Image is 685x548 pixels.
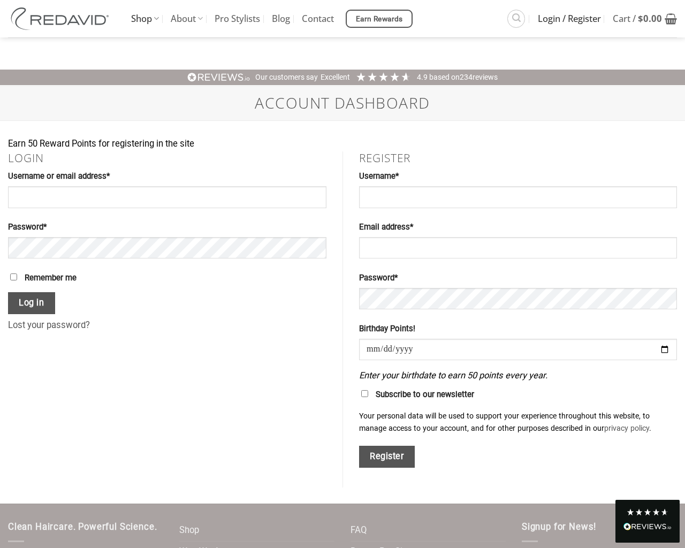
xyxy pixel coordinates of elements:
[615,500,680,543] div: Read All Reviews
[626,508,669,516] div: 4.8 Stars
[321,72,350,83] div: Excellent
[623,523,672,530] img: REVIEWS.io
[25,273,77,283] span: Remember me
[351,520,367,541] a: FAQ
[359,446,415,468] button: Register
[359,323,677,336] label: Birthday Points!
[355,71,412,82] div: 4.91 Stars
[359,151,677,165] h2: Register
[361,390,368,397] input: Subscribe to our newsletter
[187,72,250,82] img: REVIEWS.io
[359,410,677,434] p: Your personal data will be used to support your experience throughout this website, to manage acc...
[417,73,429,81] span: 4.9
[8,94,677,112] h1: Account Dashboard
[604,424,649,432] a: privacy policy
[8,150,44,165] a: Login
[638,12,643,25] span: $
[429,73,460,81] span: Based on
[8,7,115,30] img: REDAVID Salon Products | United States
[613,5,662,32] span: Cart /
[359,221,677,234] label: Email address
[473,73,498,81] span: reviews
[8,522,157,532] span: Clean Haircare. Powerful Science.
[8,137,677,151] div: Earn 50 Reward Points for registering in the site
[522,522,596,532] span: Signup for News!
[8,320,90,330] a: Lost your password?
[538,5,601,32] span: Login / Register
[638,12,662,25] bdi: 0.00
[359,370,547,380] em: Enter your birthdate to earn 50 points every year.
[359,272,677,285] label: Password
[8,292,55,314] button: Log in
[356,13,403,25] span: Earn Rewards
[10,273,17,280] input: Remember me
[460,73,473,81] span: 234
[8,170,326,183] label: Username or email address
[346,10,413,28] a: Earn Rewards
[623,521,672,535] div: Read All Reviews
[8,221,326,234] label: Password
[376,390,474,399] span: Subscribe to our newsletter
[255,72,318,83] div: Our customers say
[507,10,525,27] a: Search
[359,170,677,183] label: Username
[179,520,199,541] a: Shop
